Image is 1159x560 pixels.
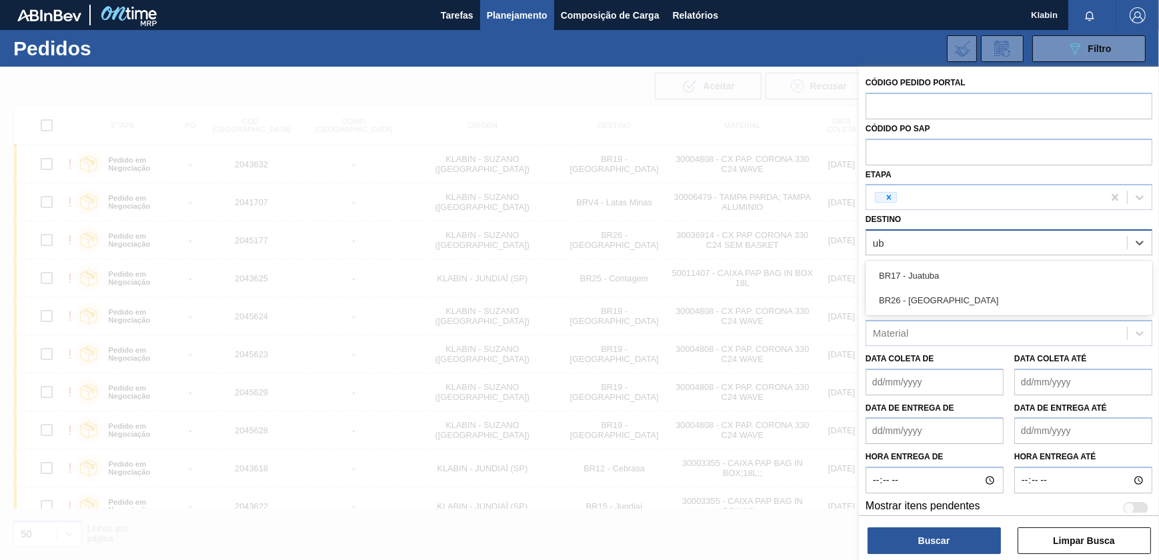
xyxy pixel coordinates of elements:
[866,263,1152,288] div: BR17 - Juatuba
[1014,354,1086,363] label: Data coleta até
[1014,369,1152,395] input: dd/mm/yyyy
[561,7,660,23] span: Composição de Carga
[866,170,892,179] label: Etapa
[866,369,1004,395] input: dd/mm/yyyy
[866,500,980,516] label: Mostrar itens pendentes
[441,7,473,23] span: Tarefas
[1068,6,1111,25] button: Notificações
[866,354,934,363] label: Data coleta de
[866,215,901,224] label: Destino
[1014,403,1107,413] label: Data de Entrega até
[866,260,907,269] label: Carteira
[673,7,718,23] span: Relatórios
[947,35,977,62] div: Importar Negociações dos Pedidos
[866,403,954,413] label: Data de Entrega de
[13,41,209,56] h1: Pedidos
[866,417,1004,444] input: dd/mm/yyyy
[981,35,1024,62] div: Solicitação de Revisão de Pedidos
[487,7,547,23] span: Planejamento
[1130,7,1146,23] img: Logout
[866,288,1152,313] div: BR26 - [GEOGRAPHIC_DATA]
[866,447,1004,467] label: Hora entrega de
[17,9,81,21] img: TNhmsLtSVTkK8tSr43FrP2fwEKptu5GPRR3wAAAABJRU5ErkJggg==
[1088,43,1112,54] span: Filtro
[1032,35,1146,62] button: Filtro
[873,327,908,339] div: Material
[866,78,966,87] label: Código Pedido Portal
[1014,447,1152,467] label: Hora entrega até
[866,124,930,133] label: Códido PO SAP
[1014,417,1152,444] input: dd/mm/yyyy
